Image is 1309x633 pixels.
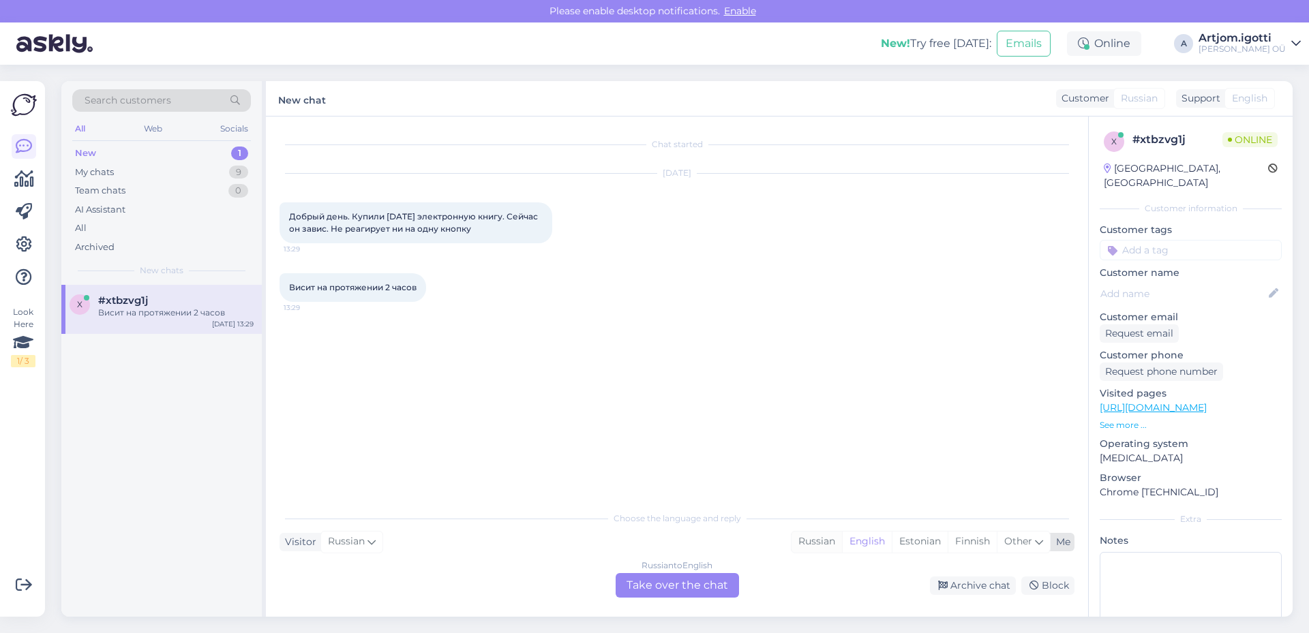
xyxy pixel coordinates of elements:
p: Visited pages [1100,386,1282,401]
span: Search customers [85,93,171,108]
span: Enable [720,5,760,17]
input: Add a tag [1100,240,1282,260]
div: Web [141,120,165,138]
div: Artjom.igotti [1199,33,1286,44]
div: 0 [228,184,248,198]
span: English [1232,91,1267,106]
a: Artjom.igotti[PERSON_NAME] OÜ [1199,33,1301,55]
span: #xtbzvg1j [98,294,148,307]
div: Request email [1100,324,1179,343]
p: Operating system [1100,437,1282,451]
div: [PERSON_NAME] OÜ [1199,44,1286,55]
div: Chat started [280,138,1074,151]
p: Browser [1100,471,1282,485]
span: 13:29 [284,303,335,313]
p: Customer email [1100,310,1282,324]
div: Choose the language and reply [280,512,1074,525]
div: Russian to English [642,559,712,572]
div: Team chats [75,184,125,198]
img: Askly Logo [11,92,37,118]
span: Other [1004,535,1032,547]
div: English [842,531,892,552]
b: New! [881,37,910,50]
div: Try free [DATE]: [881,35,991,52]
div: Estonian [892,531,948,552]
div: Request phone number [1100,362,1223,381]
span: Russian [1121,91,1158,106]
p: Notes [1100,534,1282,548]
p: Customer phone [1100,348,1282,362]
div: New [75,146,96,160]
div: Block [1021,576,1074,595]
div: All [72,120,88,138]
div: Socials [217,120,251,138]
div: AI Assistant [75,203,125,217]
span: Online [1222,132,1278,147]
div: All [75,221,87,235]
div: Me [1051,535,1070,549]
div: [DATE] 13:29 [212,319,254,329]
div: Online [1067,31,1141,56]
span: Russian [328,534,365,549]
div: Finnish [948,531,997,552]
div: 9 [229,166,248,179]
div: Archived [75,241,115,254]
div: [GEOGRAPHIC_DATA], [GEOGRAPHIC_DATA] [1104,161,1268,190]
p: See more ... [1100,419,1282,431]
div: 1 / 3 [11,355,35,367]
span: x [77,299,82,309]
div: Archive chat [930,576,1016,595]
div: Висит на протяжении 2 часов [98,307,254,319]
div: Look Here [11,306,35,367]
p: Chrome [TECHNICAL_ID] [1100,485,1282,499]
div: # xtbzvg1j [1132,132,1222,148]
div: Take over the chat [616,573,739,598]
span: New chats [140,264,183,277]
span: Добрый день. Купили [DATE] электронную книгу. Сейчас он завис. Не реагирует ни на одну кнопку [289,211,540,234]
div: Russian [792,531,842,552]
div: [DATE] [280,167,1074,179]
div: Customer information [1100,202,1282,215]
div: Customer [1056,91,1109,106]
span: Висит на протяжении 2 часов [289,282,417,292]
span: x [1111,136,1117,146]
div: Support [1176,91,1220,106]
input: Add name [1100,286,1266,301]
p: Customer name [1100,266,1282,280]
div: 1 [231,146,248,160]
div: Visitor [280,535,316,549]
div: My chats [75,166,114,179]
label: New chat [278,89,326,108]
a: [URL][DOMAIN_NAME] [1100,401,1207,414]
span: 13:29 [284,244,335,254]
p: [MEDICAL_DATA] [1100,451,1282,465]
div: Extra [1100,513,1282,525]
button: Emails [997,31,1051,57]
div: A [1174,34,1193,53]
p: Customer tags [1100,223,1282,237]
